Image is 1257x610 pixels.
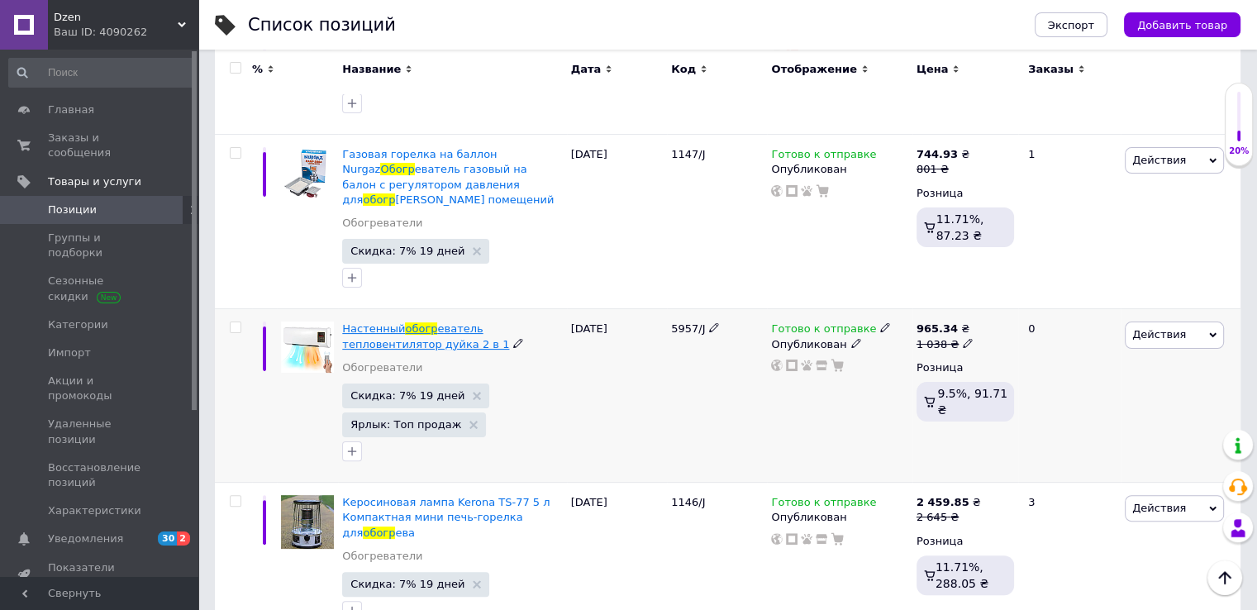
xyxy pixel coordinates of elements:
[917,360,1014,375] div: Розница
[567,309,667,483] div: [DATE]
[8,58,195,88] input: Поиск
[177,531,190,546] span: 2
[48,274,153,303] span: Сезонные скидки
[350,419,461,430] span: Ярлык: Топ продаж
[917,62,949,77] span: Цена
[1137,19,1227,31] span: Добавить товар
[917,510,981,525] div: 2 645 ₴
[917,495,981,510] div: ₴
[342,322,405,335] span: Настенный
[1035,12,1107,37] button: Экспорт
[380,163,414,175] span: Обогр
[1132,328,1186,341] span: Действия
[48,203,97,217] span: Позиции
[48,460,153,490] span: Восстановление позиций
[342,163,526,205] span: еватель газовый на балон с регулятором давления для
[671,62,696,77] span: Код
[48,174,141,189] span: Товары и услуги
[1226,145,1252,157] div: 20%
[281,495,334,548] img: Керосиновая лампа Kerona TS-77 5 л Компактная мини печь-горелка для обогрева
[342,322,509,350] a: Настенныйобогреватель тепловентилятор дуйка 2 в 1
[350,245,464,256] span: Скидка: 7% 19 дней
[771,62,856,77] span: Отображение
[917,147,969,162] div: ₴
[917,148,958,160] b: 744.93
[342,549,422,564] a: Обогреватели
[771,162,907,177] div: Опубликован
[48,503,141,518] span: Характеристики
[342,62,401,77] span: Название
[917,322,974,336] div: ₴
[48,531,123,546] span: Уведомления
[395,193,554,206] span: [PERSON_NAME] помещений
[917,534,1014,549] div: Розница
[771,322,876,340] span: Готово к отправке
[1028,62,1074,77] span: Заказы
[342,360,422,375] a: Обогреватели
[48,317,108,332] span: Категории
[936,212,984,242] span: 11.71%, 87.23 ₴
[1018,309,1121,483] div: 0
[571,62,602,77] span: Дата
[771,148,876,165] span: Готово к отправке
[917,337,974,352] div: 1 038 ₴
[281,147,334,199] img: Газовая горелка на баллон Nurgaz Обогреватель газовый на балон с регулятором давления для обогрев...
[342,216,422,231] a: Обогреватели
[342,496,550,538] span: Керосиновая лампа Kerona TS-77 5 л Компактная мини печь-горелка для
[48,346,91,360] span: Импорт
[771,510,907,525] div: Опубликован
[1048,19,1094,31] span: Экспорт
[350,390,464,401] span: Скидка: 7% 19 дней
[54,25,198,40] div: Ваш ID: 4090262
[48,560,153,590] span: Показатели работы компании
[917,322,958,335] b: 965.34
[48,131,153,160] span: Заказы и сообщения
[567,135,667,309] div: [DATE]
[771,337,907,352] div: Опубликован
[342,496,550,538] a: Керосиновая лампа Kerona TS-77 5 л Компактная мини печь-горелка дляобогрева
[937,387,1007,417] span: 9.5%, 91.71 ₴
[917,496,969,508] b: 2 459.85
[1132,154,1186,166] span: Действия
[1132,502,1186,514] span: Действия
[671,148,705,160] span: 1147/J
[158,531,177,546] span: 30
[48,417,153,446] span: Удаленные позиции
[395,527,415,539] span: ева
[1124,12,1240,37] button: Добавить товар
[342,148,497,175] span: Газовая горелка на баллон Nurgaz
[671,322,705,335] span: 5957/J
[363,527,395,539] span: обогр
[1207,560,1242,595] button: Наверх
[281,322,334,373] img: Настенный обогреватель тепловентилятор дуйка 2 в 1
[342,148,554,206] a: Газовая горелка на баллон NurgazОбогреватель газовый на балон с регулятором давления дляобогр[PER...
[1018,135,1121,309] div: 1
[48,374,153,403] span: Акции и промокоды
[350,579,464,589] span: Скидка: 7% 19 дней
[342,322,509,350] span: еватель тепловентилятор дуйка 2 в 1
[917,162,969,177] div: 801 ₴
[771,496,876,513] span: Готово к отправке
[252,62,263,77] span: %
[54,10,178,25] span: Dzen
[936,560,988,590] span: 11.71%, 288.05 ₴
[671,496,705,508] span: 1146/J
[248,17,396,34] div: Список позиций
[48,102,94,117] span: Главная
[48,231,153,260] span: Группы и подборки
[363,193,395,206] span: обогр
[917,186,1014,201] div: Розница
[405,322,437,335] span: обогр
